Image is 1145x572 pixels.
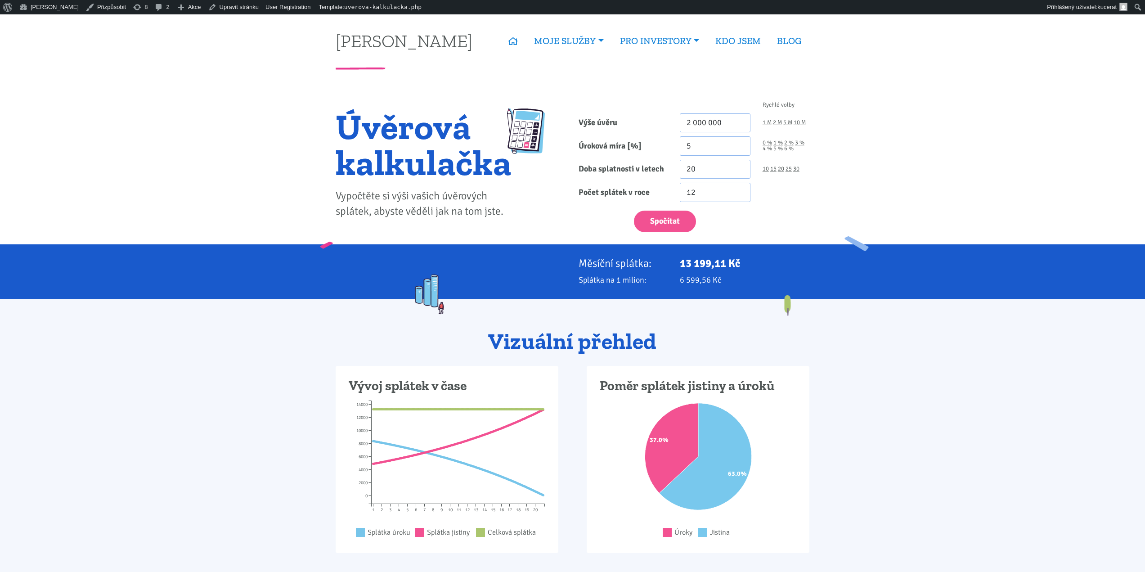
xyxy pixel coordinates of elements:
h2: Vizuální přehled [336,329,809,354]
tspan: 0 [365,493,368,499]
tspan: 2000 [359,480,368,486]
tspan: 6 [415,507,417,513]
a: 10 M [794,120,806,126]
a: 1 % [773,140,783,146]
a: 15 [770,166,777,172]
tspan: 16 [499,507,504,513]
tspan: 9 [440,507,443,513]
tspan: 12 [465,507,470,513]
span: kucerat [1097,4,1117,10]
tspan: 1 [372,507,374,513]
a: 1 M [763,120,772,126]
tspan: 10 [448,507,453,513]
p: 13 199,11 Kč [680,257,809,270]
h1: Úvěrová kalkulačka [336,108,512,180]
a: BLOG [769,31,809,51]
tspan: 8 [432,507,434,513]
tspan: 7 [423,507,426,513]
tspan: 6000 [359,454,368,459]
tspan: 3 [389,507,391,513]
label: Úroková míra [%] [573,136,674,156]
p: Vypočtěte si výši vašich úvěrových splátek, abyste věděli jak na tom jste. [336,189,512,219]
p: 6 599,56 Kč [680,274,809,286]
p: Měsíční splátka: [579,257,668,270]
a: 3 % [795,140,804,146]
a: 4 % [763,146,772,152]
a: 20 [778,166,784,172]
a: 10 [763,166,769,172]
tspan: 5 [406,507,409,513]
label: Doba splatnosti v letech [573,160,674,179]
tspan: 14 [482,507,487,513]
a: KDO JSEM [707,31,769,51]
a: MOJE SLUŽBY [526,31,611,51]
span: uverova-kalkulacka.php [344,4,422,10]
a: 0 % [763,140,772,146]
tspan: 17 [507,507,512,513]
a: PRO INVESTORY [612,31,707,51]
tspan: 20 [533,507,538,513]
h3: Poměr splátek jistiny a úroků [600,378,796,395]
a: 30 [793,166,799,172]
tspan: 4 [398,507,400,513]
tspan: 12000 [356,415,368,420]
label: Výše úvěru [573,113,674,133]
tspan: 8000 [359,441,368,446]
tspan: 10000 [356,428,368,433]
h3: Vývoj splátek v čase [349,378,545,395]
tspan: 15 [491,507,495,513]
span: Rychlé volby [763,102,795,108]
tspan: 18 [516,507,521,513]
tspan: 13 [474,507,478,513]
a: 6 % [784,146,794,152]
a: 2 M [773,120,782,126]
label: Počet splátek v roce [573,183,674,202]
a: 5 % [773,146,783,152]
tspan: 2 [381,507,383,513]
a: 25 [786,166,792,172]
tspan: 19 [525,507,529,513]
a: [PERSON_NAME] [336,32,472,50]
tspan: 4000 [359,467,368,473]
button: Spočítat [634,211,696,233]
a: 2 % [784,140,794,146]
p: Splátka na 1 milion: [579,274,668,286]
a: 5 M [783,120,792,126]
tspan: 11 [457,507,461,513]
tspan: 14000 [356,402,368,407]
